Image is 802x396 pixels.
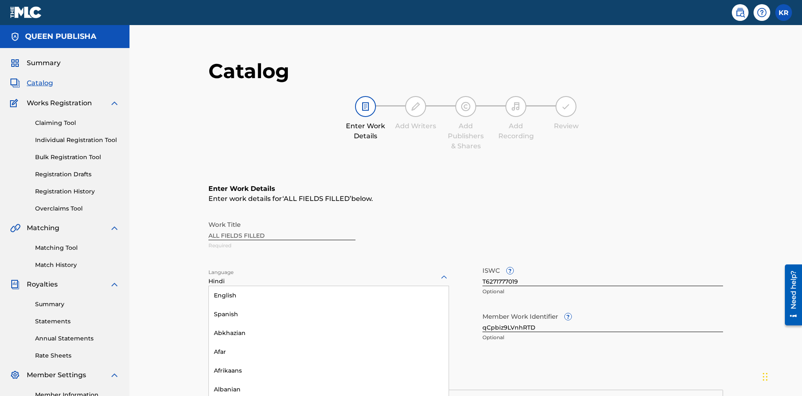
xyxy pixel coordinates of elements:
span: below. [351,195,373,203]
div: English [209,286,449,305]
span: ALL FIELDS FILLED [284,195,350,203]
span: Catalog [27,78,53,88]
img: step indicator icon for Enter Work Details [360,102,371,112]
span: Enter work details for [208,195,282,203]
span: Matching [27,223,59,233]
img: Matching [10,223,20,233]
a: Statements [35,317,119,326]
img: Catalog [10,78,20,88]
span: Summary [27,58,61,68]
a: Registration Drafts [35,170,119,179]
img: MLC Logo [10,6,42,18]
span: Royalties [27,279,58,289]
div: Abkhazian [209,324,449,343]
iframe: Resource Center [779,260,802,331]
div: Afrikaans [209,361,449,380]
img: step indicator icon for Add Recording [511,102,521,112]
a: Registration History [35,187,119,196]
div: Help [754,4,770,21]
img: Works Registration [10,98,21,108]
img: step indicator icon for Add Publishers & Shares [461,102,471,112]
img: Summary [10,58,20,68]
p: Optional [482,288,723,295]
a: SummarySummary [10,58,61,68]
div: Drag [763,364,768,389]
a: Matching Tool [35,244,119,252]
div: Afar [209,343,449,361]
a: CatalogCatalog [10,78,53,88]
img: expand [109,279,119,289]
div: Add Publishers & Shares [445,121,487,151]
img: step indicator icon for Add Writers [411,102,421,112]
iframe: Chat Widget [760,356,802,396]
h6: Enter Work Details [208,184,723,194]
h5: QUEEN PUBLISHA [25,32,96,41]
p: Optional [482,334,723,341]
a: Summary [35,300,119,309]
div: Add Recording [495,121,537,141]
div: Review [545,121,587,131]
a: Rate Sheets [35,351,119,360]
img: expand [109,370,119,380]
a: Individual Registration Tool [35,136,119,145]
a: Annual Statements [35,334,119,343]
a: Overclaims Tool [35,204,119,213]
a: Match History [35,261,119,269]
img: Royalties [10,279,20,289]
div: Spanish [209,305,449,324]
div: Add Writers [395,121,437,131]
a: Claiming Tool [35,119,119,127]
div: Enter Work Details [345,121,386,141]
span: ? [507,267,513,274]
img: Member Settings [10,370,20,380]
a: Bulk Registration Tool [35,153,119,162]
img: step indicator icon for Review [561,102,571,112]
img: expand [109,98,119,108]
span: ALL FIELDS FILLED [282,195,351,203]
img: expand [109,223,119,233]
span: Member Settings [27,370,86,380]
a: Public Search [732,4,749,21]
span: Works Registration [27,98,92,108]
h1: Catalog [208,58,723,84]
img: search [735,8,745,18]
img: help [757,8,767,18]
img: Accounts [10,32,20,42]
div: User Menu [775,4,792,21]
span: ? [565,313,571,320]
